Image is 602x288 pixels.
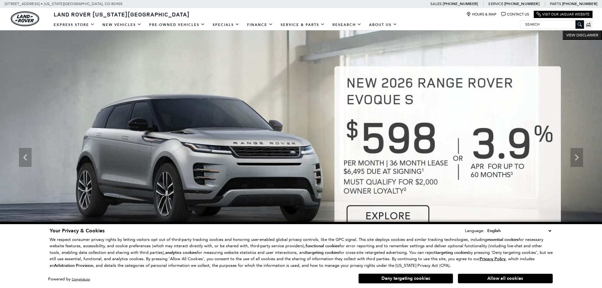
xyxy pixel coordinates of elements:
select: Language Select [486,227,553,234]
button: Deny targeting cookies [358,273,453,284]
a: Privacy Policy [480,256,506,261]
a: New Vehicles [99,19,145,30]
strong: Arbitration Provision [54,263,93,268]
a: Pre-Owned Vehicles [145,19,209,30]
span: Service [488,2,503,6]
a: [PHONE_NUMBER] [562,1,597,6]
span: Parts [550,2,561,6]
nav: Main Navigation [50,19,401,30]
div: Previous [19,148,32,167]
p: We respect consumer privacy rights by letting visitors opt out of third-party tracking cookies an... [50,236,553,269]
a: Land Rover [US_STATE][GEOGRAPHIC_DATA] [50,10,193,18]
a: Contact Us [501,12,529,17]
input: Search [520,21,584,28]
u: Privacy Policy [480,256,506,262]
span: VIEW DISCLAIMER [566,33,598,38]
strong: functional cookies [306,243,339,249]
a: Research [329,19,365,30]
a: EXPRESS STORE [50,19,99,30]
strong: essential cookies [487,237,519,242]
a: land-rover [11,11,39,26]
a: [STREET_ADDRESS] • [US_STATE][GEOGRAPHIC_DATA], CO 80905 [5,2,123,6]
a: [PHONE_NUMBER] [504,1,539,6]
strong: analytics cookies [165,250,197,255]
a: [PHONE_NUMBER] [443,1,478,6]
a: ComplyAuto [72,277,90,281]
strong: targeting cookies [306,250,339,255]
a: About Us [365,19,401,30]
span: Sales [430,2,442,6]
a: Hours & Map [466,12,496,17]
a: Finance [243,19,277,30]
span: Your Privacy & Cookies [50,227,105,234]
strong: targeting cookies [435,250,468,255]
img: Land Rover [11,11,39,26]
div: Powered by [48,277,90,281]
a: Service & Parts [277,19,329,30]
div: Next [570,148,583,167]
span: Land Rover [US_STATE][GEOGRAPHIC_DATA] [54,10,190,18]
button: Allow all cookies [458,274,553,283]
a: Visit Our Jaguar Website [537,12,590,17]
a: Specials [209,19,243,30]
div: Language: [465,229,484,233]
